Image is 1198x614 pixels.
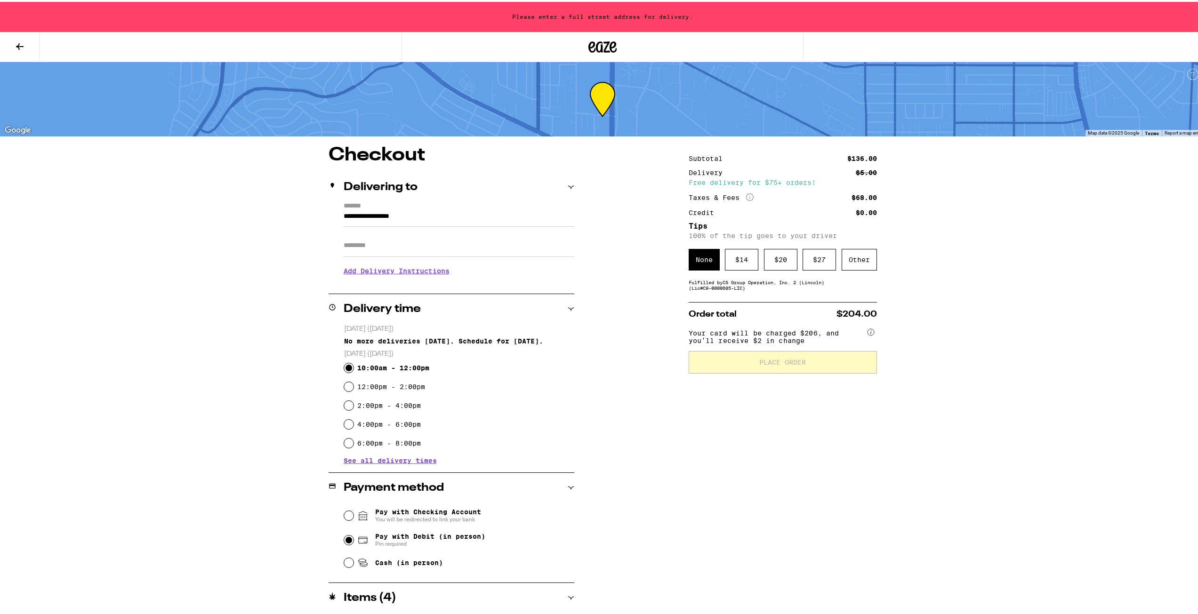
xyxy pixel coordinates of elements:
h2: Items ( 4 ) [344,590,396,602]
div: $ 20 [764,247,797,269]
div: Taxes & Fees [689,191,754,200]
div: Other [842,247,877,269]
div: Delivery [689,167,729,174]
label: 4:00pm - 6:00pm [357,419,421,426]
span: Pay with Debit (in person) [375,531,485,538]
p: 100% of the tip goes to your driver [689,230,877,238]
a: Open this area in Google Maps (opens a new window) [2,122,33,135]
p: We'll contact you at [PHONE_NUMBER] when we arrive [344,280,574,287]
div: Fulfilled by CS Group Operation, Inc. 2 (Lincoln) (Lic# C9-0000685-LIC ) [689,278,877,289]
label: 2:00pm - 4:00pm [357,400,421,407]
h2: Delivering to [344,180,418,191]
div: $5.00 [856,167,877,174]
div: None [689,247,720,269]
img: Google [2,122,33,135]
span: Map data ©2025 Google [1088,128,1139,134]
span: Place Order [759,357,806,364]
span: Cash (in person) [375,557,443,565]
h1: Checkout [329,144,574,163]
div: $136.00 [847,153,877,160]
label: 10:00am - 12:00pm [357,362,429,370]
span: $204.00 [836,308,877,317]
h2: Delivery time [344,302,421,313]
h2: Payment method [344,480,444,492]
div: $0.00 [856,207,877,214]
h3: Add Delivery Instructions [344,258,574,280]
div: Subtotal [689,153,729,160]
div: $68.00 [852,192,877,199]
span: You will be redirected to link your bank [375,514,481,521]
span: Order total [689,308,737,317]
p: [DATE] ([DATE]) [344,323,574,332]
h5: Tips [689,221,877,228]
span: Your card will be charged $206, and you’ll receive $2 in change [689,324,866,343]
div: No more deliveries [DATE]. Schedule for [DATE]. [344,335,574,343]
div: $ 27 [803,247,836,269]
label: 12:00pm - 2:00pm [357,381,425,389]
a: Terms [1145,128,1159,134]
button: See all delivery times [344,455,437,462]
span: Hi. Need any help? [6,7,68,14]
div: Free delivery for $75+ orders! [689,177,877,184]
span: Pay with Checking Account [375,506,481,521]
p: [DATE] ([DATE]) [344,348,574,357]
button: Place Order [689,349,877,372]
div: Credit [689,207,721,214]
span: Pin required [375,538,485,546]
label: 6:00pm - 8:00pm [357,438,421,445]
div: $ 14 [725,247,758,269]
